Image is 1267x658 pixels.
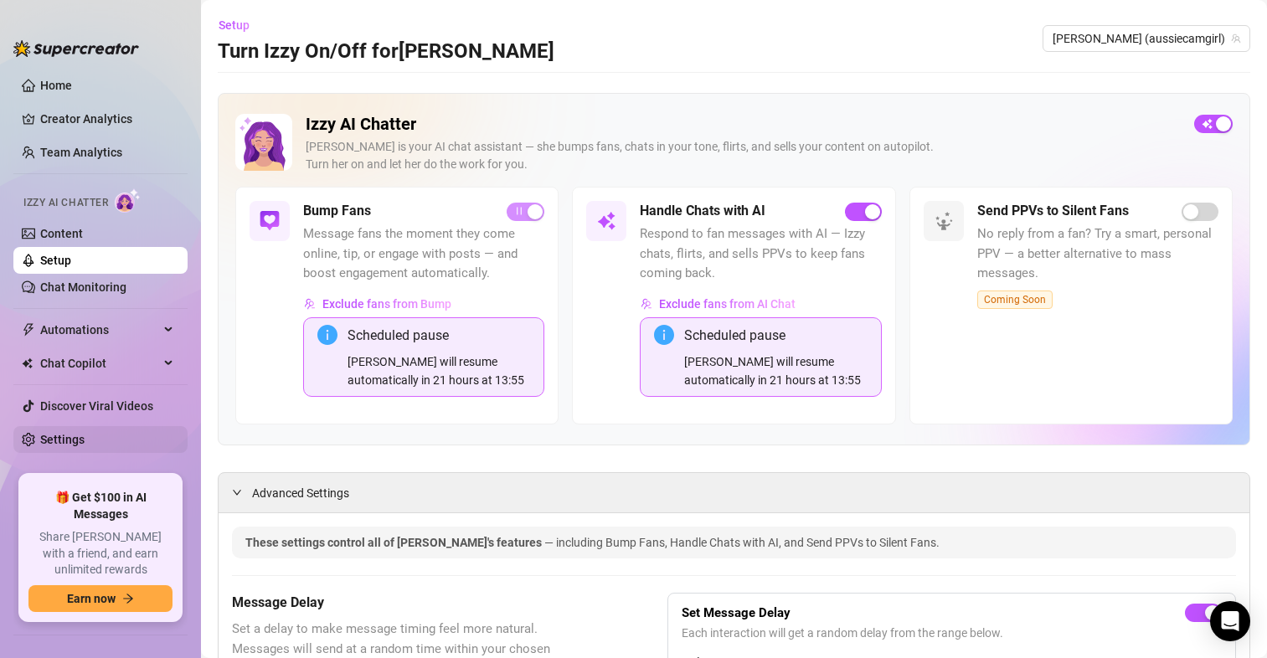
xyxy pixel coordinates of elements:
h5: Bump Fans [303,201,371,221]
a: Home [40,79,72,92]
span: arrow-right [122,593,134,604]
span: Maki (aussiecamgirl) [1053,26,1240,51]
span: Chat Copilot [40,350,159,377]
div: [PERSON_NAME] will resume automatically in 21 hours at 13:55 [684,352,867,389]
span: 🎁 Get $100 in AI Messages [28,490,173,522]
button: Exclude fans from Bump [303,290,452,317]
h5: Message Delay [232,593,584,613]
img: logo-BBDzfeDw.svg [13,40,139,57]
span: Izzy AI Chatter [23,195,108,211]
span: info-circle [317,325,337,345]
span: Coming Soon [977,290,1053,309]
span: expanded [232,487,242,497]
span: Exclude fans from AI Chat [659,297,796,311]
span: Message fans the moment they come online, tip, or engage with posts — and boost engagement automa... [303,224,544,284]
span: Share [PERSON_NAME] with a friend, and earn unlimited rewards [28,529,173,578]
span: team [1231,33,1241,44]
a: Settings [40,433,85,446]
img: Chat Copilot [22,357,33,369]
a: Discover Viral Videos [40,399,153,413]
a: Creator Analytics [40,105,174,132]
div: Open Intercom Messenger [1210,601,1250,641]
img: svg%3e [596,211,616,231]
h5: Send PPVs to Silent Fans [977,201,1129,221]
button: Exclude fans from AI Chat [640,290,796,317]
span: Exclude fans from Bump [322,297,451,311]
span: These settings control all of [PERSON_NAME]'s features [245,536,544,549]
div: [PERSON_NAME] will resume automatically in 21 hours at 13:55 [348,352,530,389]
img: svg%3e [641,298,652,310]
span: Setup [219,18,250,32]
div: [PERSON_NAME] is your AI chat assistant — she bumps fans, chats in your tone, flirts, and sells y... [306,138,1181,173]
a: Chat Monitoring [40,280,126,294]
span: Each interaction will get a random delay from the range below. [682,624,1222,642]
h5: Handle Chats with AI [640,201,765,221]
div: Scheduled pause [348,325,530,346]
span: Respond to fan messages with AI — Izzy chats, flirts, and sells PPVs to keep fans coming back. [640,224,881,284]
span: No reply from a fan? Try a smart, personal PPV — a better alternative to mass messages. [977,224,1218,284]
div: expanded [232,483,252,501]
span: Automations [40,316,159,343]
div: Scheduled pause [684,325,867,346]
img: svg%3e [260,211,280,231]
h2: Izzy AI Chatter [306,114,1181,135]
a: Team Analytics [40,146,122,159]
a: Setup [40,254,71,267]
button: Earn nowarrow-right [28,585,173,612]
img: svg%3e [934,211,954,231]
a: Content [40,227,83,240]
span: Advanced Settings [252,484,349,502]
span: info-circle [654,325,674,345]
span: — including Bump Fans, Handle Chats with AI, and Send PPVs to Silent Fans. [544,536,940,549]
h3: Turn Izzy On/Off for [PERSON_NAME] [218,39,554,65]
strong: Set Message Delay [682,605,791,620]
button: Setup [218,12,263,39]
img: svg%3e [304,298,316,310]
img: Izzy AI Chatter [235,114,292,171]
span: Earn now [67,592,116,605]
img: AI Chatter [115,188,141,213]
span: thunderbolt [22,323,35,337]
